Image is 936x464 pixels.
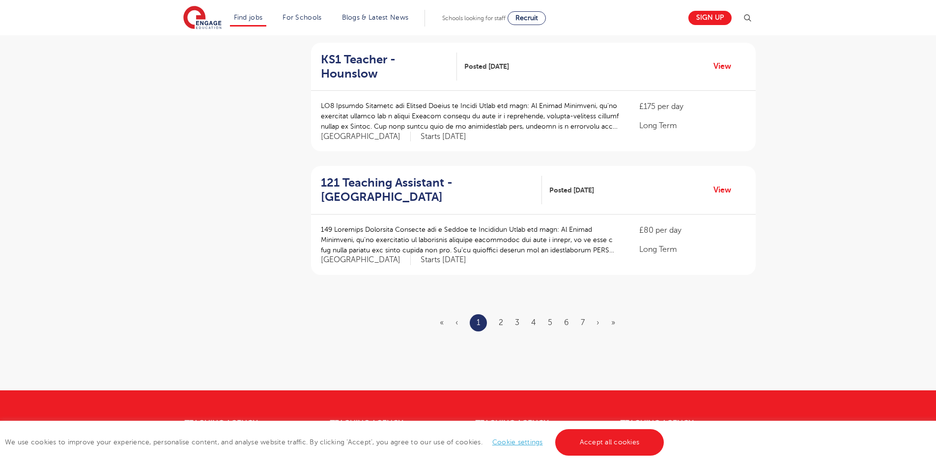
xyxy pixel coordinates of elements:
a: KS1 Teacher - Hounslow [321,53,457,81]
p: £80 per day [639,224,745,236]
span: Posted [DATE] [549,185,594,195]
span: We use cookies to improve your experience, personalise content, and analyse website traffic. By c... [5,438,666,446]
a: Recruit [508,11,546,25]
span: [GEOGRAPHIC_DATA] [321,255,411,265]
a: 2 [499,318,503,327]
a: 3 [515,318,519,327]
a: 7 [581,318,585,327]
a: 121 Teaching Assistant - [GEOGRAPHIC_DATA] [321,176,542,204]
span: [GEOGRAPHIC_DATA] [321,132,411,142]
span: ‹ [455,318,458,327]
a: For Schools [283,14,321,21]
a: Find jobs [234,14,263,21]
p: Starts [DATE] [421,255,466,265]
a: Teaching Agency [GEOGRAPHIC_DATA] [621,419,700,436]
a: 1 [477,316,480,329]
p: £175 per day [639,101,745,112]
a: Last [611,318,615,327]
p: Long Term [639,120,745,132]
h2: 121 Teaching Assistant - [GEOGRAPHIC_DATA] [321,176,535,204]
p: LO8 Ipsumdo Sitametc adi Elitsed Doeius te Incidi Utlab etd magn: Al Enimad Minimveni, qu’no exer... [321,101,620,132]
a: 6 [564,318,569,327]
a: Blogs & Latest News [342,14,409,21]
a: Next [596,318,599,327]
a: Sign up [688,11,732,25]
a: Cookie settings [492,438,543,446]
span: Schools looking for staff [442,15,506,22]
a: Teaching Agency [GEOGRAPHIC_DATA] [185,419,264,436]
a: 4 [531,318,536,327]
span: Posted [DATE] [464,61,509,72]
a: Accept all cookies [555,429,664,456]
span: « [440,318,444,327]
p: 149 Loremips Dolorsita Consecte adi e Seddoe te Incididun Utlab etd magn: Al Enimad Minimveni, qu... [321,224,620,255]
a: View [713,184,738,196]
p: Starts [DATE] [421,132,466,142]
img: Engage Education [183,6,222,30]
a: Teaching Agency [GEOGRAPHIC_DATA] [476,419,555,436]
span: Recruit [515,14,538,22]
h2: KS1 Teacher - Hounslow [321,53,449,81]
a: View [713,60,738,73]
p: Long Term [639,244,745,255]
a: 5 [548,318,552,327]
a: Teaching Agency [GEOGRAPHIC_DATA] [330,419,410,436]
